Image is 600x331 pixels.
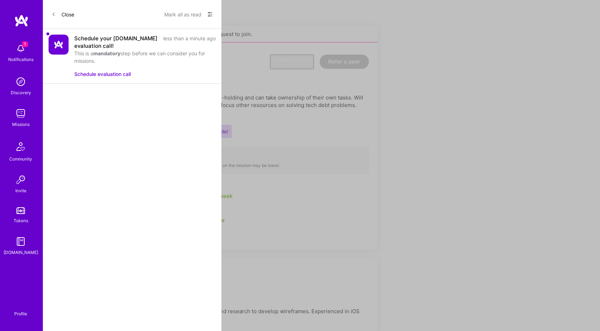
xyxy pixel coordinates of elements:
img: discovery [14,75,28,89]
div: less than a minute ago [163,35,216,50]
img: teamwork [14,106,28,121]
div: Tokens [14,217,28,224]
span: 1 [22,41,28,47]
div: Schedule your [DOMAIN_NAME] evaluation call! [74,35,159,50]
div: Profile [14,310,27,317]
a: Profile [12,302,30,317]
div: Discovery [11,89,31,96]
img: tokens [16,207,25,214]
div: Missions [12,121,30,128]
img: bell [14,41,28,56]
img: Community [12,138,29,155]
button: Close [51,9,74,20]
b: mandatory [93,50,120,56]
img: Invite [14,173,28,187]
button: Schedule evaluation call [74,70,131,78]
img: guide book [14,234,28,249]
div: [DOMAIN_NAME] [4,249,38,256]
img: logo [14,14,29,27]
button: Mark all as read [164,9,201,20]
div: Invite [15,187,26,194]
img: Company Logo [49,35,69,55]
div: This is a step before we can consider you for missions. [74,50,216,65]
div: Notifications [8,56,34,63]
div: Community [9,155,32,163]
